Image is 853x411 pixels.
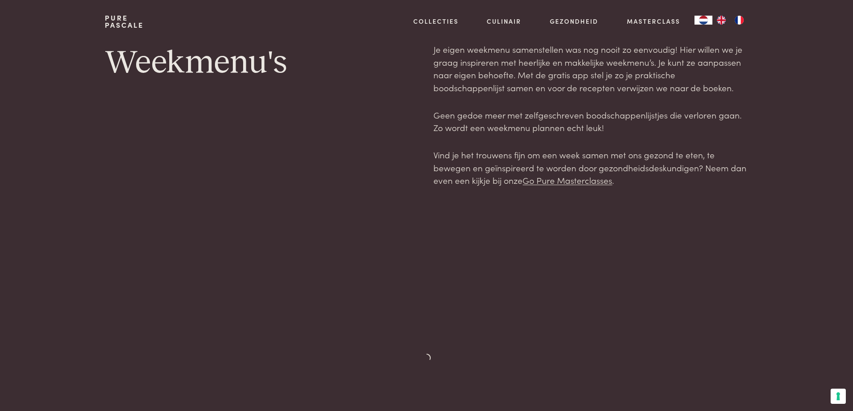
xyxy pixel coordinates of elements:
a: PurePascale [105,14,144,29]
a: EN [712,16,730,25]
h1: Weekmenu's [105,43,419,83]
a: NL [694,16,712,25]
p: Geen gedoe meer met zelfgeschreven boodschappenlijstjes die verloren gaan. Zo wordt een weekmenu ... [433,109,748,134]
div: Language [694,16,712,25]
aside: Language selected: Nederlands [694,16,748,25]
a: Culinair [487,17,521,26]
ul: Language list [712,16,748,25]
p: Vind je het trouwens fijn om een week samen met ons gezond te eten, te bewegen en geïnspireerd te... [433,148,748,187]
a: Collecties [413,17,459,26]
a: Masterclass [627,17,680,26]
a: Go Pure Masterclasses [523,174,612,186]
a: FR [730,16,748,25]
button: Uw voorkeuren voor toestemming voor trackingtechnologieën [831,389,846,404]
p: Je eigen weekmenu samenstellen was nog nooit zo eenvoudig! Hier willen we je graag inspireren met... [433,43,748,94]
a: Gezondheid [550,17,598,26]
